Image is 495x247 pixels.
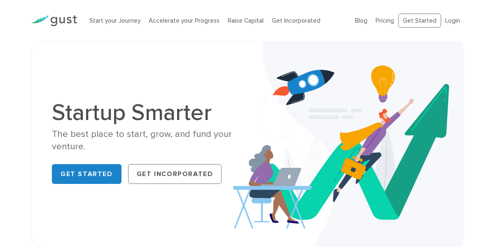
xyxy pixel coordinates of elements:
[445,17,460,24] a: Login
[128,164,222,184] a: Get Incorporated
[149,17,219,24] a: Accelerate your Progress
[376,17,394,24] a: Pricing
[228,17,264,24] a: Raise Capital
[233,42,464,247] img: Startup Smarter Hero
[272,17,320,24] a: Get Incorporated
[398,14,441,28] a: Get Started
[52,164,121,184] a: Get Started
[52,101,241,124] h1: Startup Smarter
[31,15,77,26] img: Gust Logo
[89,17,140,24] a: Start your Journey
[355,17,367,24] a: Blog
[52,128,241,153] div: The best place to start, grow, and fund your venture.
